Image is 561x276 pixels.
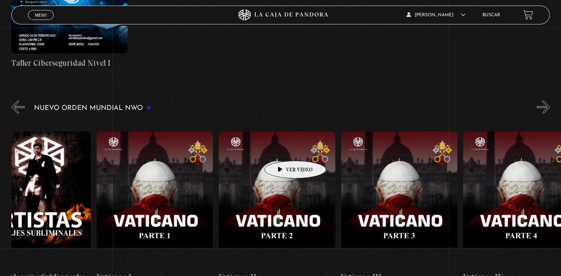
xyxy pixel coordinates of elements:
button: Previous [11,101,25,114]
h3: Nuevo Orden Mundial NWO [34,105,151,112]
span: Menu [35,13,47,17]
span: [PERSON_NAME] [406,13,465,17]
a: View your shopping cart [523,10,533,20]
span: Cerrar [32,19,50,24]
button: Next [537,101,550,114]
a: Buscar [482,13,500,17]
h4: Taller Ciberseguridad Nivel I [11,57,128,69]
